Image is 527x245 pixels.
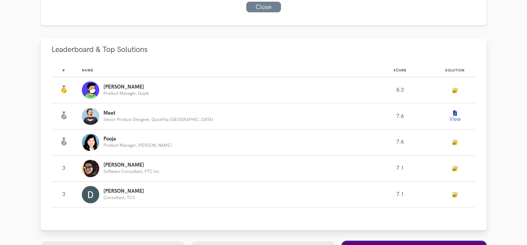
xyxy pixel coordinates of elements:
[82,108,99,125] img: Profile photo
[445,68,465,72] span: Solution
[60,112,68,120] img: Silver Medal
[60,85,68,94] img: Gold Medal
[82,186,99,204] img: Profile photo
[103,137,172,142] p: Pooja
[82,82,99,99] img: Profile photo
[365,104,435,130] td: 7.6
[52,182,82,208] td: 3
[103,91,149,96] p: Product Manager, Gojek
[41,61,487,230] div: Leaderboard & Top Solutions
[103,196,144,200] p: Consultant, TCS
[365,182,435,208] td: 7.1
[365,77,435,104] td: 8.3
[82,134,99,151] img: Profile photo
[365,130,435,156] td: 7.6
[103,189,144,194] p: [PERSON_NAME]
[452,166,458,172] a: 🔐
[103,170,159,174] p: Software Consultant, PTC Inc
[452,192,458,198] a: 🔐
[452,87,458,93] a: 🔐
[52,45,148,54] span: Leaderboard & Top Solutions
[41,39,487,61] button: Leaderboard & Top Solutions
[448,109,462,123] button: View
[452,140,458,146] a: 🔐
[60,138,68,146] img: Silver Medal
[103,110,213,116] p: Meet
[103,84,149,90] p: [PERSON_NAME]
[246,2,281,13] a: Close
[62,68,65,72] span: #
[82,160,99,177] img: Profile photo
[52,63,475,208] table: Leaderboard
[103,117,213,122] p: Senior Product Designer, QuickPay [GEOGRAPHIC_DATA]
[394,68,407,72] span: Score
[82,68,93,72] span: Name
[103,144,172,148] p: Product Manager, [PERSON_NAME]
[103,163,159,168] p: [PERSON_NAME]
[365,156,435,182] td: 7.1
[52,156,82,182] td: 3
